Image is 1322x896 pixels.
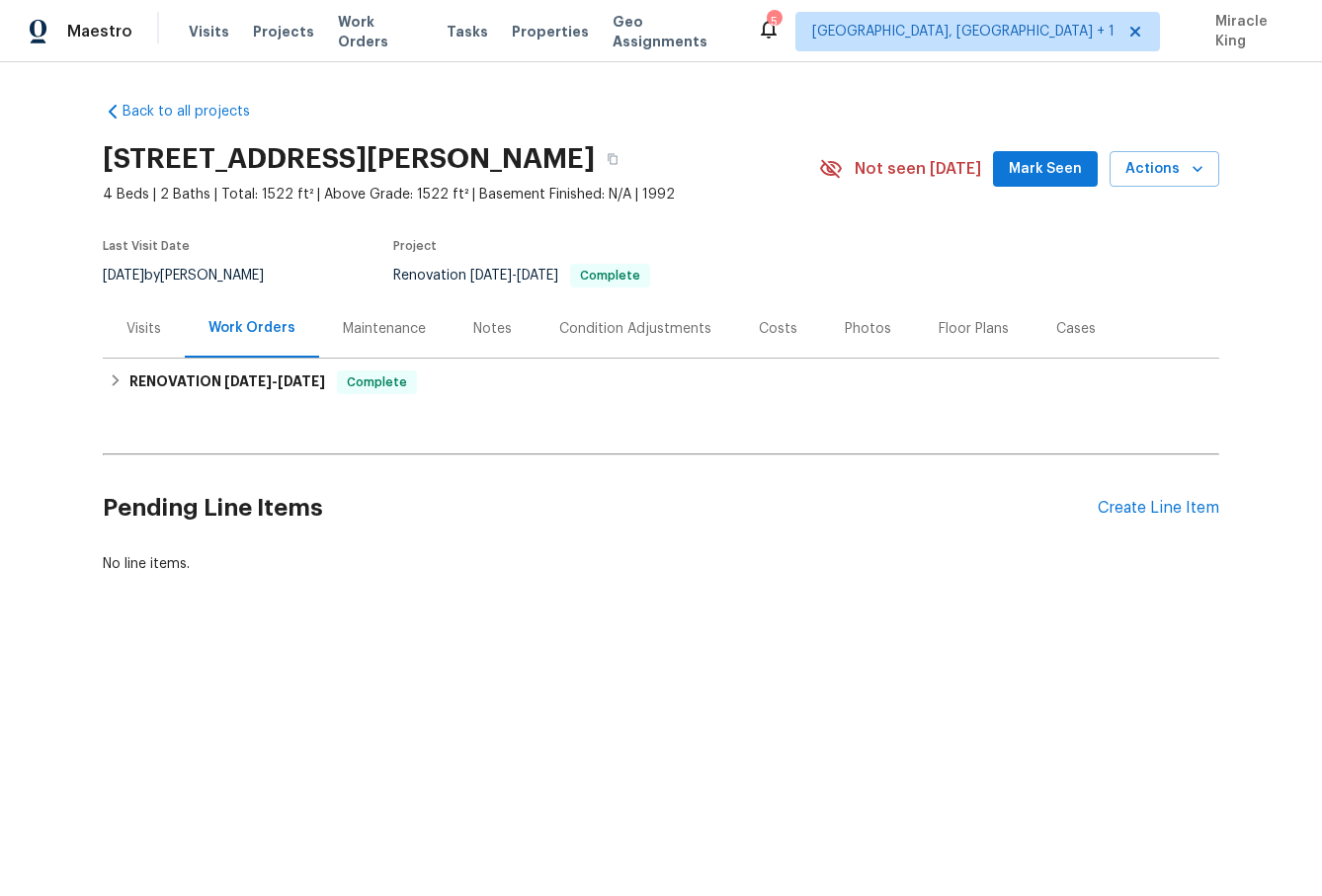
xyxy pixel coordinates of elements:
[129,370,325,394] h6: RENOVATION
[103,264,288,287] div: by [PERSON_NAME]
[845,319,891,339] div: Photos
[103,149,595,169] h2: [STREET_ADDRESS][PERSON_NAME]
[470,269,558,283] span: -
[393,269,650,283] span: Renovation
[278,374,325,388] span: [DATE]
[208,318,295,338] div: Work Orders
[224,374,272,388] span: [DATE]
[939,319,1009,339] div: Floor Plans
[67,22,132,41] span: Maestro
[189,22,229,41] span: Visits
[759,319,797,339] div: Costs
[1098,499,1219,518] div: Create Line Item
[993,151,1098,188] button: Mark Seen
[855,159,981,179] span: Not seen [DATE]
[1110,151,1219,188] button: Actions
[103,359,1219,406] div: RENOVATION [DATE]-[DATE]Complete
[812,22,1115,41] span: [GEOGRAPHIC_DATA], [GEOGRAPHIC_DATA] + 1
[613,12,733,51] span: Geo Assignments
[1056,319,1096,339] div: Cases
[512,22,589,41] span: Properties
[473,319,512,339] div: Notes
[517,269,558,283] span: [DATE]
[559,319,711,339] div: Condition Adjustments
[224,374,325,388] span: -
[103,185,819,204] span: 4 Beds | 2 Baths | Total: 1522 ft² | Above Grade: 1522 ft² | Basement Finished: N/A | 1992
[126,319,161,339] div: Visits
[103,269,144,283] span: [DATE]
[572,270,648,282] span: Complete
[343,319,426,339] div: Maintenance
[103,554,1219,574] div: No line items.
[253,22,314,41] span: Projects
[595,141,630,177] button: Copy Address
[103,240,190,252] span: Last Visit Date
[1207,12,1292,51] span: Miracle King
[338,12,423,51] span: Work Orders
[103,102,292,122] a: Back to all projects
[470,269,512,283] span: [DATE]
[447,25,488,39] span: Tasks
[1009,157,1082,182] span: Mark Seen
[393,240,437,252] span: Project
[1125,157,1203,182] span: Actions
[339,372,415,392] span: Complete
[103,462,1098,554] h2: Pending Line Items
[767,12,781,32] div: 5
